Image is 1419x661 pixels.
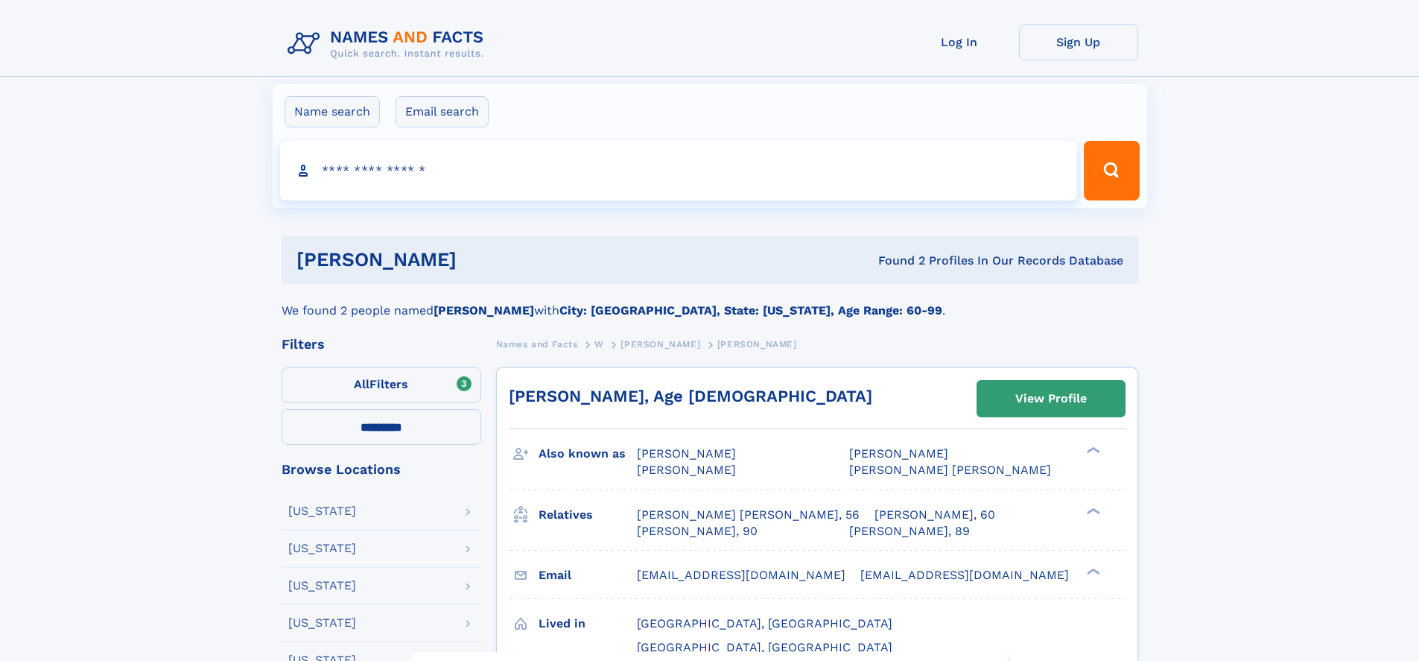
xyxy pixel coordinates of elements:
[1084,141,1139,200] button: Search Button
[282,284,1138,320] div: We found 2 people named with .
[594,339,604,350] span: W
[280,141,1078,200] input: search input
[282,367,481,403] label: Filters
[539,563,637,588] h3: Email
[559,303,942,317] b: City: [GEOGRAPHIC_DATA], State: [US_STATE], Age Range: 60-99
[288,505,356,517] div: [US_STATE]
[354,377,369,391] span: All
[496,335,578,353] a: Names and Facts
[637,463,736,477] span: [PERSON_NAME]
[539,611,637,636] h3: Lived in
[282,24,496,64] img: Logo Names and Facts
[282,463,481,476] div: Browse Locations
[849,446,948,461] span: [PERSON_NAME]
[594,335,604,353] a: W
[1015,382,1087,416] div: View Profile
[637,523,758,540] a: [PERSON_NAME], 90
[637,507,860,523] a: [PERSON_NAME] [PERSON_NAME], 56
[1083,446,1101,455] div: ❯
[849,523,970,540] a: [PERSON_NAME], 89
[717,339,797,350] span: [PERSON_NAME]
[539,441,637,467] h3: Also known as
[637,640,892,654] span: [GEOGRAPHIC_DATA], [GEOGRAPHIC_DATA]
[860,568,1069,582] span: [EMAIL_ADDRESS][DOMAIN_NAME]
[620,335,700,353] a: [PERSON_NAME]
[1019,24,1138,60] a: Sign Up
[288,543,356,554] div: [US_STATE]
[282,338,481,351] div: Filters
[296,250,667,269] h1: [PERSON_NAME]
[667,253,1123,269] div: Found 2 Profiles In Our Records Database
[1083,566,1101,576] div: ❯
[977,381,1125,417] a: View Profile
[637,568,845,582] span: [EMAIL_ADDRESS][DOMAIN_NAME]
[509,387,872,405] a: [PERSON_NAME], Age [DEMOGRAPHIC_DATA]
[288,580,356,592] div: [US_STATE]
[637,446,736,461] span: [PERSON_NAME]
[434,303,534,317] b: [PERSON_NAME]
[874,507,995,523] a: [PERSON_NAME], 60
[900,24,1019,60] a: Log In
[539,502,637,528] h3: Relatives
[288,617,356,629] div: [US_STATE]
[285,96,380,127] label: Name search
[620,339,700,350] span: [PERSON_NAME]
[849,463,1051,477] span: [PERSON_NAME] [PERSON_NAME]
[1083,506,1101,516] div: ❯
[396,96,489,127] label: Email search
[637,616,892,630] span: [GEOGRAPHIC_DATA], [GEOGRAPHIC_DATA]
